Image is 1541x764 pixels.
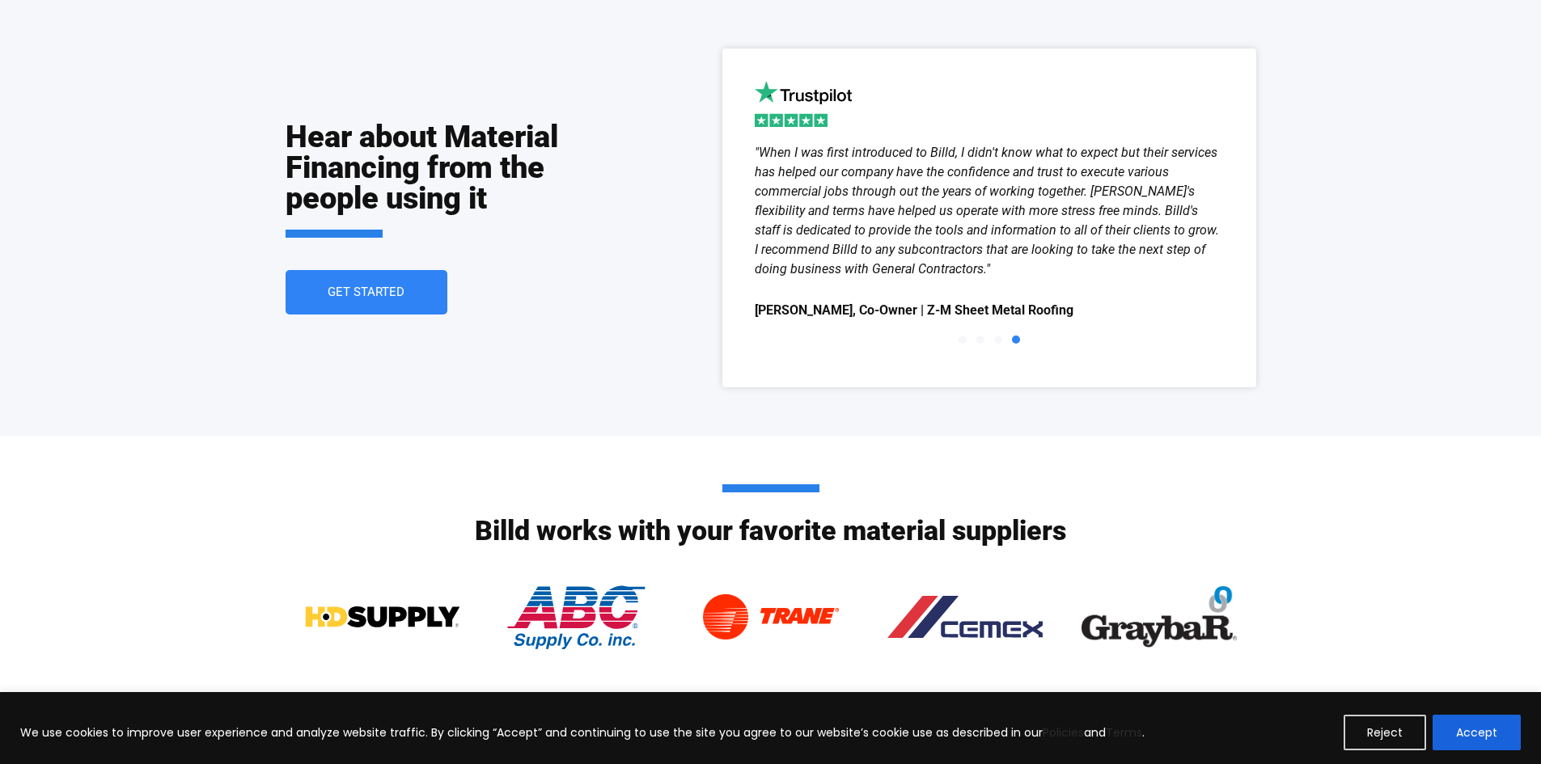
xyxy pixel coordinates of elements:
[755,143,1224,355] div: Slides
[1344,715,1426,750] button: Reject
[286,270,447,314] a: Get Started
[994,336,1002,344] span: Go to slide 3
[475,484,1066,544] h2: Billd works with your favorite material suppliers
[328,286,404,298] span: Get Started
[755,299,1224,323] span: [PERSON_NAME], Co-Owner | Z-M Sheet Metal Roofing
[20,723,1145,742] p: We use cookies to improve user experience and analyze website traffic. By clicking “Accept” and c...
[1012,336,1020,344] span: Go to slide 4
[976,336,984,344] span: Go to slide 2
[1106,724,1142,741] a: Terms
[1043,724,1084,741] a: Policies
[1433,715,1521,750] button: Accept
[286,121,564,238] h2: Hear about Material Financing from the people using it
[755,143,1224,323] div: 4 / 4
[959,336,967,344] span: Go to slide 1
[755,143,1224,279] div: "When I was first introduced to Billd, I didn't know what to expect but their services has helped...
